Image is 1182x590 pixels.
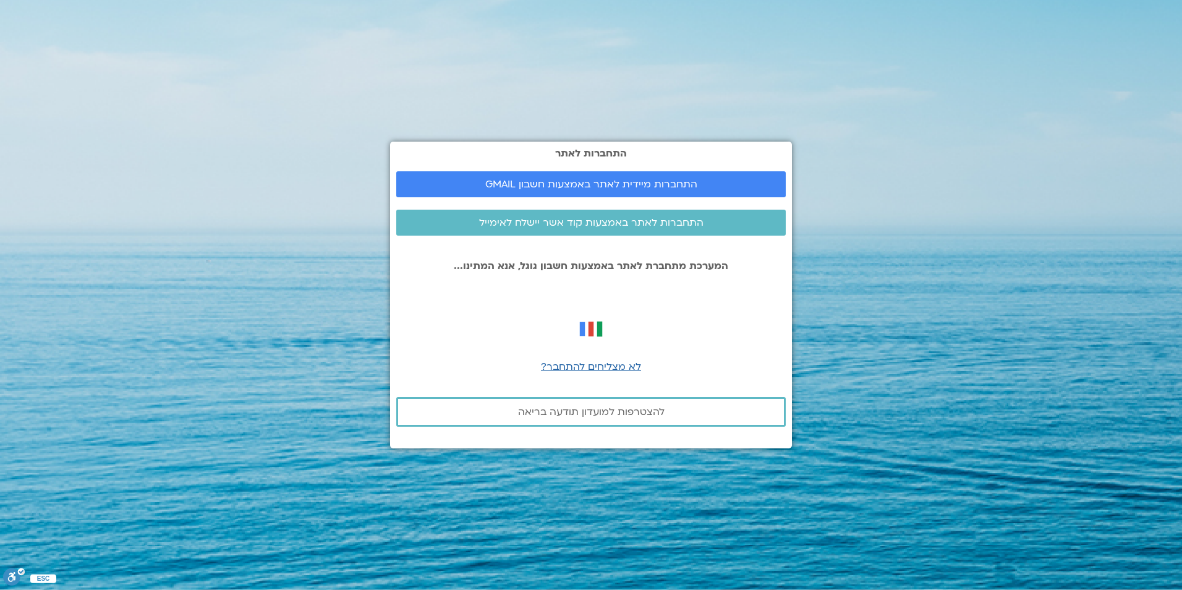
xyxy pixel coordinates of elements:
[485,179,697,190] span: התחברות מיידית לאתר באמצעות חשבון GMAIL
[541,360,641,374] a: לא מצליחים להתחבר?
[396,148,786,159] h2: התחברות לאתר
[396,171,786,197] a: התחברות מיידית לאתר באמצעות חשבון GMAIL
[396,260,786,271] p: המערכת מתחברת לאתר באמצעות חשבון גוגל, אנא המתינו...
[518,406,665,417] span: להצטרפות למועדון תודעה בריאה
[396,210,786,236] a: התחברות לאתר באמצעות קוד אשר יישלח לאימייל
[479,217,704,228] span: התחברות לאתר באמצעות קוד אשר יישלח לאימייל
[396,397,786,427] a: להצטרפות למועדון תודעה בריאה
